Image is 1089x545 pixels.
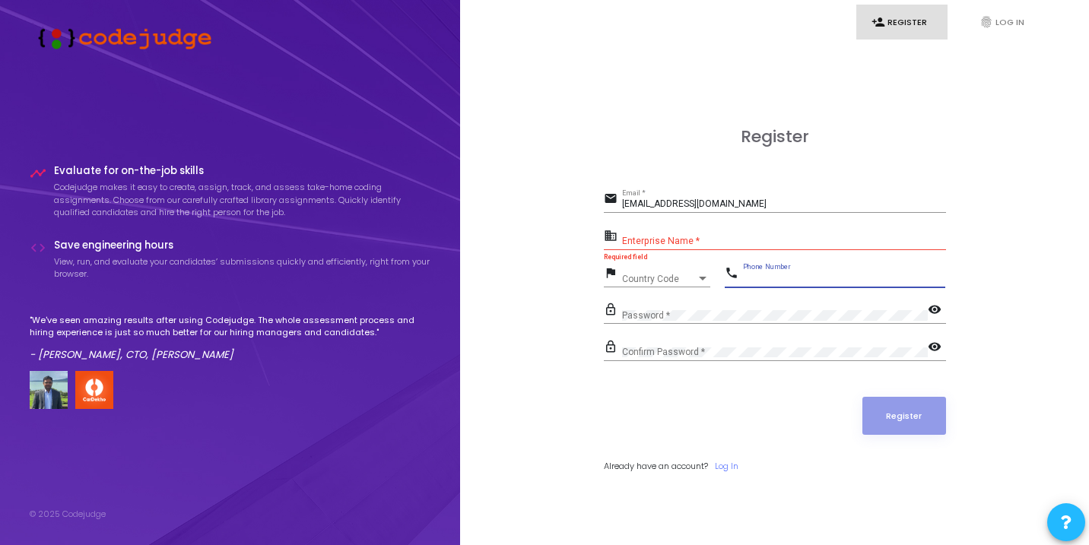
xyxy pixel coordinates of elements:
[604,127,946,147] h3: Register
[30,371,68,409] img: user image
[964,5,1056,40] a: fingerprintLog In
[725,265,743,284] mat-icon: phone
[604,191,622,209] mat-icon: email
[856,5,948,40] a: person_addRegister
[54,165,431,177] h4: Evaluate for on-the-job skills
[604,228,622,246] mat-icon: business
[30,239,46,256] i: code
[604,265,622,284] mat-icon: flag
[862,397,946,435] button: Register
[75,371,113,409] img: company-logo
[54,181,431,219] p: Codejudge makes it easy to create, assign, track, and assess take-home coding assignments. Choose...
[30,165,46,182] i: timeline
[928,339,946,357] mat-icon: visibility
[30,314,431,339] p: "We've seen amazing results after using Codejudge. The whole assessment process and hiring experi...
[872,15,885,29] i: person_add
[54,255,431,280] p: View, run, and evaluate your candidates’ submissions quickly and efficiently, right from your bro...
[622,274,697,284] span: Country Code
[604,302,622,320] mat-icon: lock_outline
[743,273,945,284] input: Phone Number
[604,460,708,472] span: Already have an account?
[622,199,946,210] input: Email
[30,508,106,521] div: © 2025 Codejudge
[604,339,622,357] mat-icon: lock_outline
[979,15,993,29] i: fingerprint
[715,460,738,473] a: Log In
[928,302,946,320] mat-icon: visibility
[622,236,946,247] input: Enterprise Name
[30,347,233,362] em: - [PERSON_NAME], CTO, [PERSON_NAME]
[54,239,431,252] h4: Save engineering hours
[604,253,647,261] strong: Required field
